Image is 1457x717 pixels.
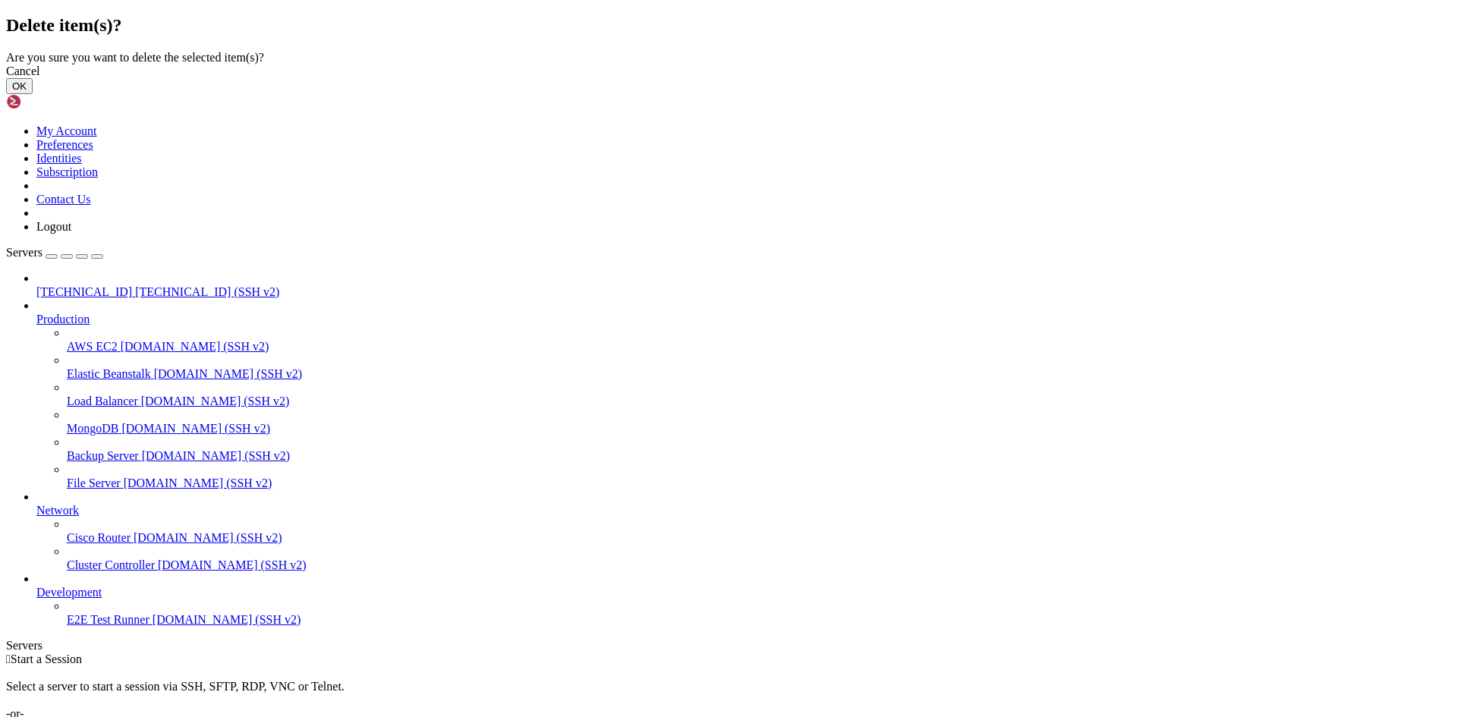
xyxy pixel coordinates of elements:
span: [DOMAIN_NAME] (SSH v2) [141,395,290,407]
h2: Delete item(s)? [6,15,1451,36]
span: Network [36,504,79,517]
a: Servers [6,246,103,259]
span: Servers [6,246,42,259]
a: Development [36,586,1451,599]
span: File Server [67,476,121,489]
div: Are you sure you want to delete the selected item(s)? [6,51,1451,64]
span: [DOMAIN_NAME] (SSH v2) [154,367,303,380]
a: Backup Server [DOMAIN_NAME] (SSH v2) [67,449,1451,463]
span: Backup Server [67,449,139,462]
span: [DOMAIN_NAME] (SSH v2) [121,340,269,353]
a: Contact Us [36,193,91,206]
li: AWS EC2 [DOMAIN_NAME] (SSH v2) [67,326,1451,354]
span: Development [36,586,102,599]
span: [DOMAIN_NAME] (SSH v2) [121,422,270,435]
a: Elastic Beanstalk [DOMAIN_NAME] (SSH v2) [67,367,1451,381]
li: MongoDB [DOMAIN_NAME] (SSH v2) [67,408,1451,436]
span: MongoDB [67,422,118,435]
li: Development [36,572,1451,627]
span: E2E Test Runner [67,613,149,626]
li: Cisco Router [DOMAIN_NAME] (SSH v2) [67,517,1451,545]
span: [DOMAIN_NAME] (SSH v2) [124,476,272,489]
span: Load Balancer [67,395,138,407]
li: Cluster Controller [DOMAIN_NAME] (SSH v2) [67,545,1451,572]
li: Network [36,490,1451,572]
a: AWS EC2 [DOMAIN_NAME] (SSH v2) [67,340,1451,354]
a: Production [36,313,1451,326]
a: My Account [36,124,97,137]
li: E2E Test Runner [DOMAIN_NAME] (SSH v2) [67,599,1451,627]
span: [DOMAIN_NAME] (SSH v2) [158,558,307,571]
span:  [6,653,11,665]
span: Cisco Router [67,531,131,544]
span: [DOMAIN_NAME] (SSH v2) [134,531,282,544]
div: Servers [6,639,1451,653]
span: Elastic Beanstalk [67,367,151,380]
div: Cancel [6,64,1451,78]
span: Start a Session [11,653,82,665]
img: Shellngn [6,94,93,109]
a: Logout [36,220,71,233]
li: File Server [DOMAIN_NAME] (SSH v2) [67,463,1451,490]
a: MongoDB [DOMAIN_NAME] (SSH v2) [67,422,1451,436]
a: Identities [36,152,82,165]
a: Subscription [36,165,98,178]
a: File Server [DOMAIN_NAME] (SSH v2) [67,476,1451,490]
li: Load Balancer [DOMAIN_NAME] (SSH v2) [67,381,1451,408]
button: OK [6,78,33,94]
li: Elastic Beanstalk [DOMAIN_NAME] (SSH v2) [67,354,1451,381]
li: Backup Server [DOMAIN_NAME] (SSH v2) [67,436,1451,463]
a: [TECHNICAL_ID] [TECHNICAL_ID] (SSH v2) [36,285,1451,299]
a: Cisco Router [DOMAIN_NAME] (SSH v2) [67,531,1451,545]
span: Cluster Controller [67,558,155,571]
a: Preferences [36,138,93,151]
li: Production [36,299,1451,490]
span: [TECHNICAL_ID] (SSH v2) [135,285,279,298]
span: [DOMAIN_NAME] (SSH v2) [142,449,291,462]
a: Cluster Controller [DOMAIN_NAME] (SSH v2) [67,558,1451,572]
li: [TECHNICAL_ID] [TECHNICAL_ID] (SSH v2) [36,272,1451,299]
span: [TECHNICAL_ID] [36,285,132,298]
span: [DOMAIN_NAME] (SSH v2) [153,613,301,626]
span: AWS EC2 [67,340,118,353]
a: Network [36,504,1451,517]
a: Load Balancer [DOMAIN_NAME] (SSH v2) [67,395,1451,408]
a: E2E Test Runner [DOMAIN_NAME] (SSH v2) [67,613,1451,627]
span: Production [36,313,90,325]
